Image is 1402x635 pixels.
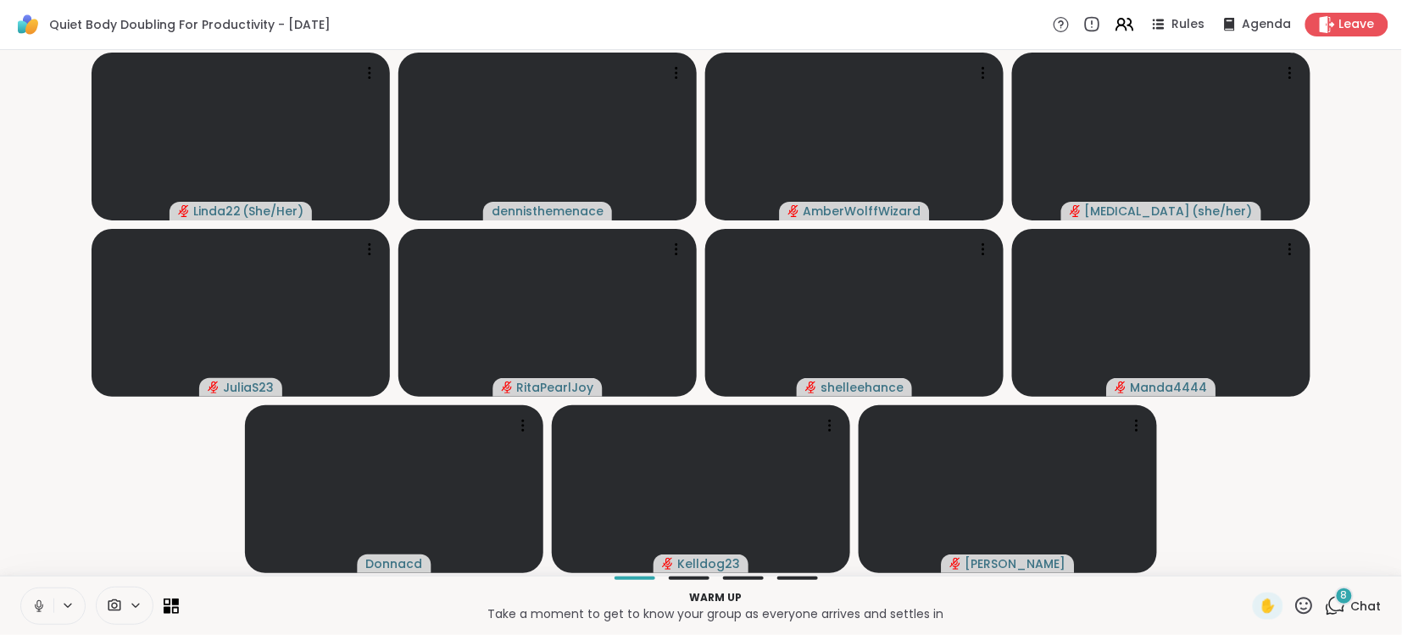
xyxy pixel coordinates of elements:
[1131,379,1208,396] span: Manda4444
[208,382,220,393] span: audio-muted
[49,16,331,33] span: Quiet Body Doubling For Productivity - [DATE]
[178,205,190,217] span: audio-muted
[517,379,594,396] span: RitaPearlJoy
[189,590,1243,605] p: Warm up
[502,382,514,393] span: audio-muted
[242,203,303,220] span: ( She/Her )
[965,555,1066,572] span: [PERSON_NAME]
[804,203,921,220] span: AmberWolffWizard
[1193,203,1253,220] span: ( she/her )
[821,379,904,396] span: shelleehance
[1243,16,1292,33] span: Agenda
[1351,598,1382,615] span: Chat
[193,203,241,220] span: Linda22
[1339,16,1375,33] span: Leave
[788,205,800,217] span: audio-muted
[366,555,423,572] span: Donnacd
[662,558,674,570] span: audio-muted
[1115,382,1127,393] span: audio-muted
[677,555,740,572] span: Kelldog23
[1341,588,1348,603] span: 8
[1085,203,1191,220] span: [MEDICAL_DATA]
[1172,16,1205,33] span: Rules
[1260,596,1277,616] span: ✋
[492,203,604,220] span: dennisthemenace
[189,605,1243,622] p: Take a moment to get to know your group as everyone arrives and settles in
[1070,205,1082,217] span: audio-muted
[805,382,817,393] span: audio-muted
[223,379,274,396] span: JuliaS23
[950,558,962,570] span: audio-muted
[14,10,42,39] img: ShareWell Logomark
